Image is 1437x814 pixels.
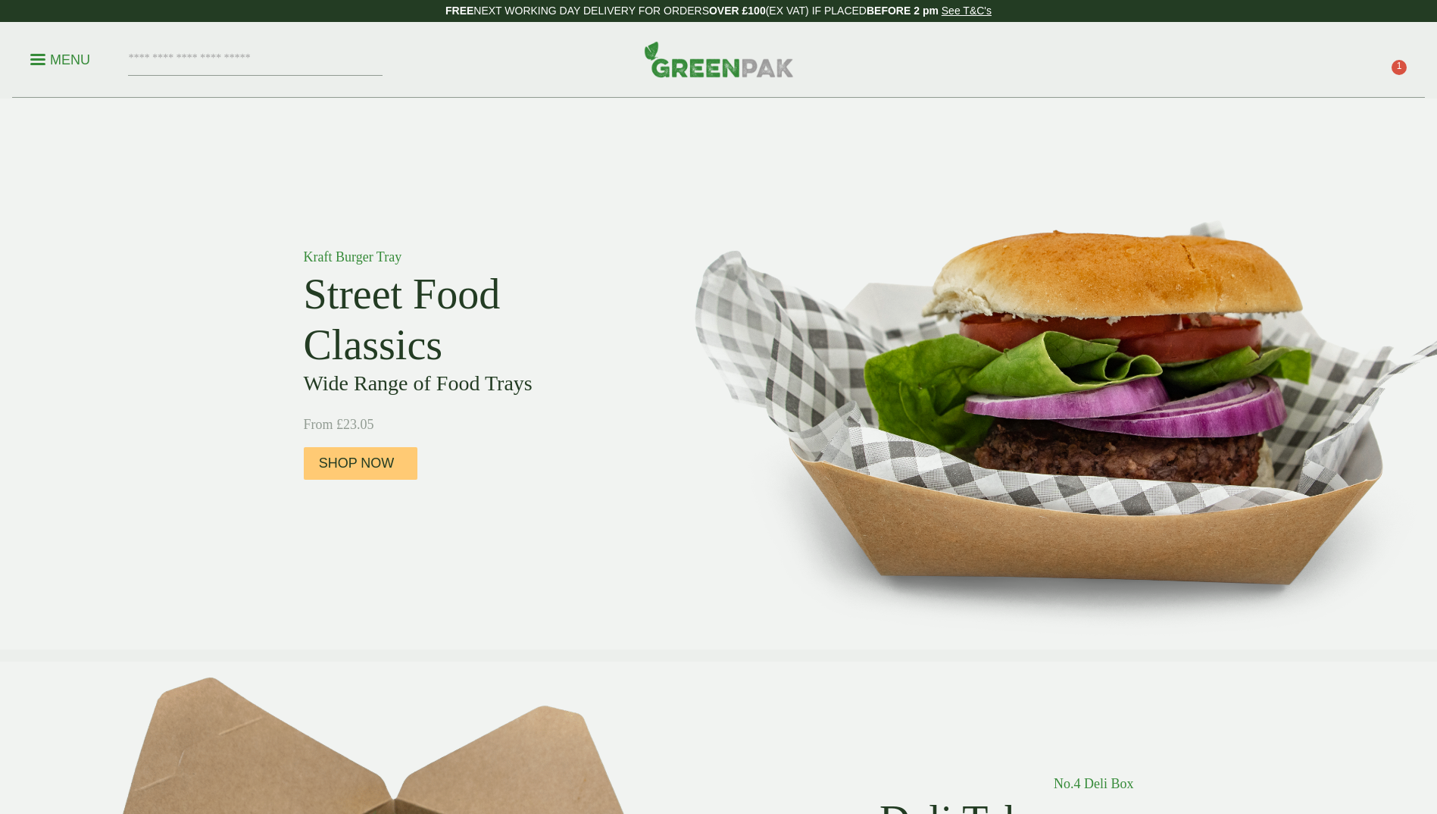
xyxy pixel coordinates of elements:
strong: OVER £100 [709,5,766,17]
a: Shop Now [304,447,417,480]
strong: FREE [445,5,473,17]
img: GreenPak Supplies [644,41,794,77]
a: See T&C's [942,5,992,17]
strong: BEFORE 2 pm [867,5,939,17]
h2: Street Food Classics [304,269,645,371]
span: 1 [1392,60,1407,75]
p: Menu [30,51,90,69]
a: Menu [30,51,90,66]
span: Shop Now [319,456,395,472]
p: No.4 Deli Box [803,774,1133,794]
h3: Wide Range of Food Trays [304,371,645,396]
span: From £23.05 [304,417,374,432]
p: Kraft Burger Tray [304,247,645,268]
img: Street Food Classics [647,99,1437,650]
